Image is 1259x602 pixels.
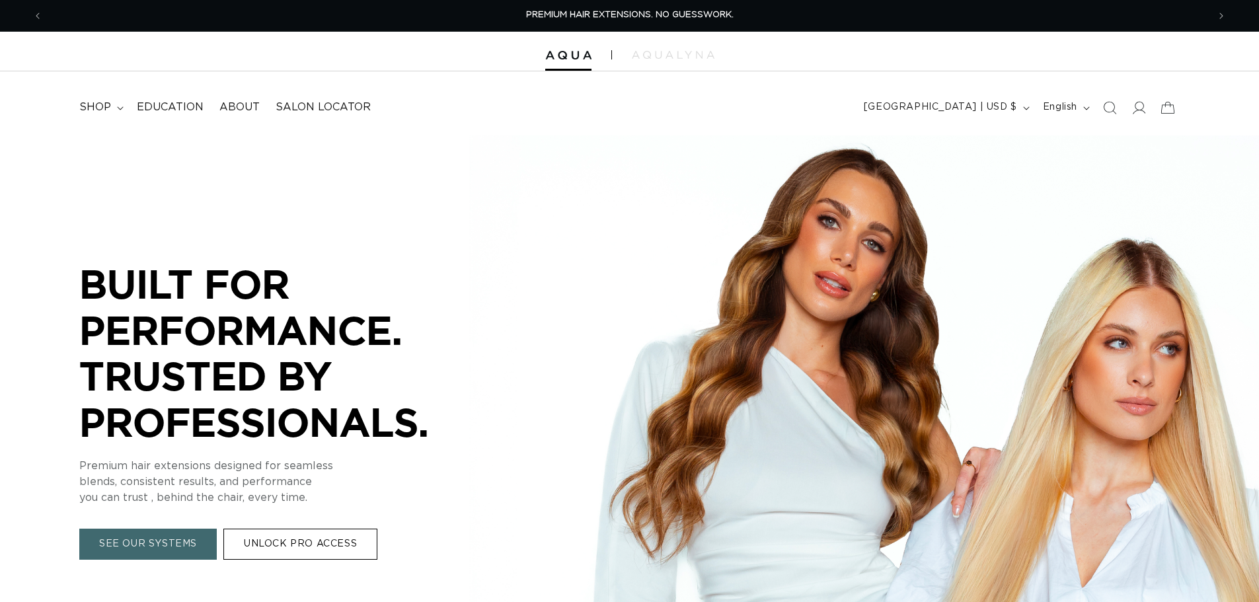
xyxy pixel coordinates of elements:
[1207,3,1236,28] button: Next announcement
[1035,95,1095,120] button: English
[211,93,268,122] a: About
[276,100,371,114] span: Salon Locator
[71,93,129,122] summary: shop
[268,93,379,122] a: Salon Locator
[632,51,714,59] img: aqualyna.com
[79,474,476,490] p: blends, consistent results, and performance
[223,529,377,560] a: UNLOCK PRO ACCESS
[1043,100,1077,114] span: English
[526,11,734,19] span: PREMIUM HAIR EXTENSIONS. NO GUESSWORK.
[23,3,52,28] button: Previous announcement
[219,100,260,114] span: About
[79,261,476,445] p: BUILT FOR PERFORMANCE. TRUSTED BY PROFESSIONALS.
[79,459,476,474] p: Premium hair extensions designed for seamless
[864,100,1017,114] span: [GEOGRAPHIC_DATA] | USD $
[856,95,1035,120] button: [GEOGRAPHIC_DATA] | USD $
[79,529,217,560] a: SEE OUR SYSTEMS
[79,490,476,506] p: you can trust , behind the chair, every time.
[545,51,591,60] img: Aqua Hair Extensions
[137,100,204,114] span: Education
[129,93,211,122] a: Education
[79,100,111,114] span: shop
[1095,93,1124,122] summary: Search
